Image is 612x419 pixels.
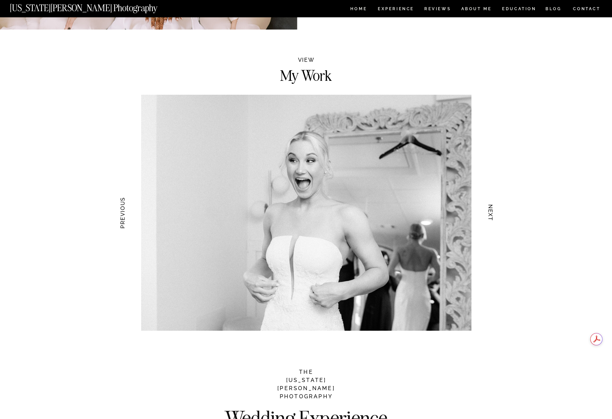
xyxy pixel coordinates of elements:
a: BLOG [545,7,562,13]
a: CONTACT [573,5,601,13]
h2: THE [US_STATE][PERSON_NAME] PHOTOGRAPHY [273,368,340,400]
h2: VIEW [290,57,323,65]
a: Experience [378,7,413,13]
a: [US_STATE][PERSON_NAME] Photography [10,3,180,9]
a: EDUCATION [501,7,537,13]
h3: PREVIOUS [118,192,126,234]
a: HOME [349,7,368,13]
a: ABOUT ME [461,7,492,13]
a: REVIEWS [424,7,450,13]
h3: NEXT [487,192,494,234]
h2: My Work [256,68,356,80]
